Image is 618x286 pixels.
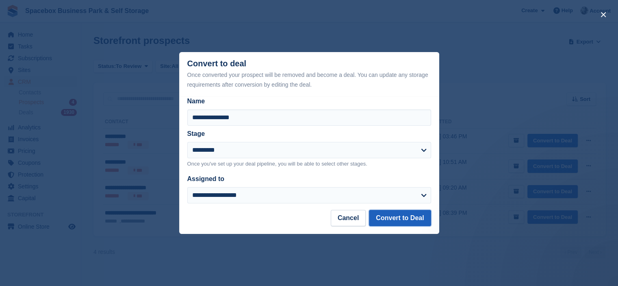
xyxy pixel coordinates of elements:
[187,59,431,90] div: Convert to deal
[187,175,225,182] label: Assigned to
[597,8,610,21] button: close
[187,160,431,168] p: Once you've set up your deal pipeline, you will be able to select other stages.
[369,210,431,226] button: Convert to Deal
[187,96,431,106] label: Name
[331,210,366,226] button: Cancel
[187,130,205,137] label: Stage
[187,70,431,90] div: Once converted your prospect will be removed and become a deal. You can update any storage requir...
